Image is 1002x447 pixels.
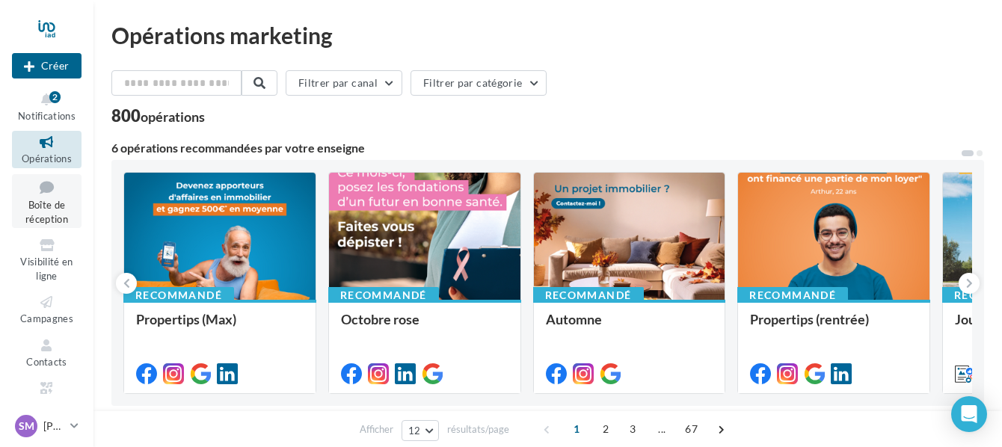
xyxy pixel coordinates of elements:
div: Propertips (Max) [136,312,304,342]
a: Médiathèque [12,377,82,413]
span: 2 [594,417,618,441]
div: Automne [546,312,713,342]
span: 3 [621,417,645,441]
a: Boîte de réception [12,174,82,229]
a: SM [PERSON_NAME] [12,412,82,440]
div: Nouvelle campagne [12,53,82,78]
div: 2 [49,91,61,103]
span: 67 [679,417,704,441]
div: opérations [141,110,205,123]
span: Visibilité en ligne [20,256,73,282]
span: Contacts [26,356,67,368]
span: Boîte de réception [25,199,68,225]
span: SM [19,419,34,434]
div: Recommandé [533,287,644,303]
div: Propertips (rentrée) [750,312,918,342]
button: Filtrer par catégorie [411,70,547,96]
a: Contacts [12,334,82,371]
span: 1 [565,417,588,441]
span: Afficher [360,422,393,437]
span: ... [650,417,674,441]
div: 6 opérations recommandées par votre enseigne [111,142,960,154]
button: Créer [12,53,82,78]
span: 12 [408,425,421,437]
div: Recommandé [328,287,439,303]
div: Opérations marketing [111,24,984,46]
span: Médiathèque [17,398,77,410]
a: Opérations [12,131,82,167]
div: Recommandé [737,287,848,303]
span: Notifications [18,110,76,122]
button: 12 [402,420,440,441]
p: [PERSON_NAME] [43,419,64,434]
div: 800 [111,108,205,124]
button: Notifications 2 [12,88,82,125]
span: Opérations [22,152,72,164]
div: Recommandé [123,287,234,303]
div: Octobre rose [341,312,508,342]
button: Filtrer par canal [286,70,402,96]
span: résultats/page [447,422,509,437]
span: Campagnes [20,312,73,324]
div: Open Intercom Messenger [951,396,987,432]
a: Visibilité en ligne [12,234,82,285]
a: Campagnes [12,291,82,327]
